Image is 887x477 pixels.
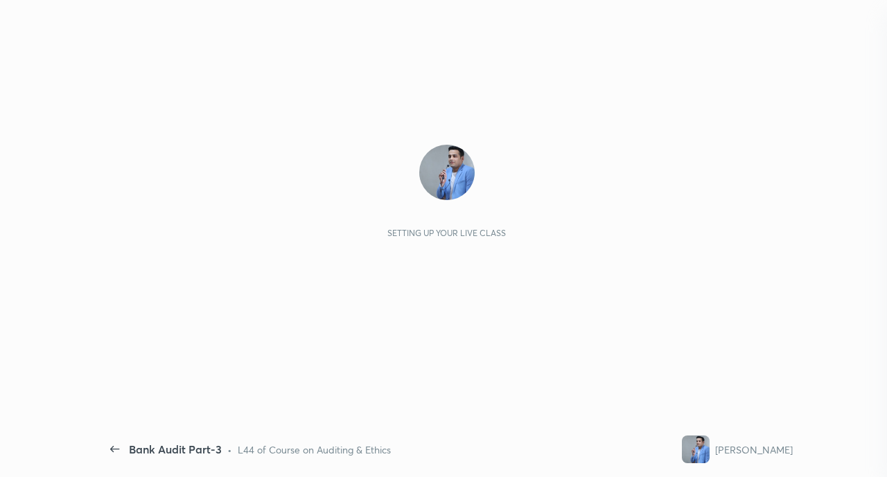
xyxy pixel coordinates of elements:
[129,441,222,458] div: Bank Audit Part-3
[387,228,506,238] div: Setting up your live class
[419,145,475,200] img: 5a270568c3c64797abd277386626bc37.jpg
[238,442,391,457] div: L44 of Course on Auditing & Ethics
[227,442,232,457] div: •
[682,435,710,463] img: 5a270568c3c64797abd277386626bc37.jpg
[715,442,793,457] div: [PERSON_NAME]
